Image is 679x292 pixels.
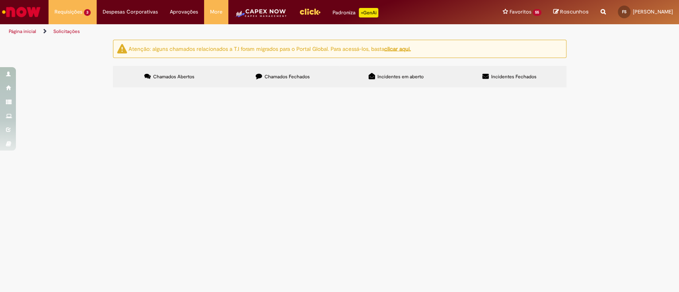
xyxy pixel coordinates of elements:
img: CapexLogo5.png [234,8,287,24]
span: Requisições [54,8,82,16]
span: Incidentes Fechados [491,73,537,80]
div: Padroniza [333,8,378,17]
span: Chamados Fechados [265,73,310,80]
span: 3 [84,9,91,16]
a: Página inicial [9,28,36,35]
a: Solicitações [53,28,80,35]
span: Chamados Abertos [153,73,195,80]
img: click_logo_yellow_360x200.png [299,6,321,17]
span: Despesas Corporativas [103,8,158,16]
span: Rascunhos [560,8,589,15]
ng-bind-html: Atenção: alguns chamados relacionados a T.I foram migrados para o Portal Global. Para acessá-los,... [128,45,411,52]
span: Favoritos [509,8,531,16]
span: 55 [533,9,541,16]
a: clicar aqui. [384,45,411,52]
span: Aprovações [170,8,198,16]
img: ServiceNow [1,4,42,20]
ul: Trilhas de página [6,24,447,39]
span: [PERSON_NAME] [633,8,673,15]
span: FS [622,9,626,14]
span: Incidentes em aberto [377,73,424,80]
a: Rascunhos [553,8,589,16]
span: More [210,8,222,16]
p: +GenAi [359,8,378,17]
